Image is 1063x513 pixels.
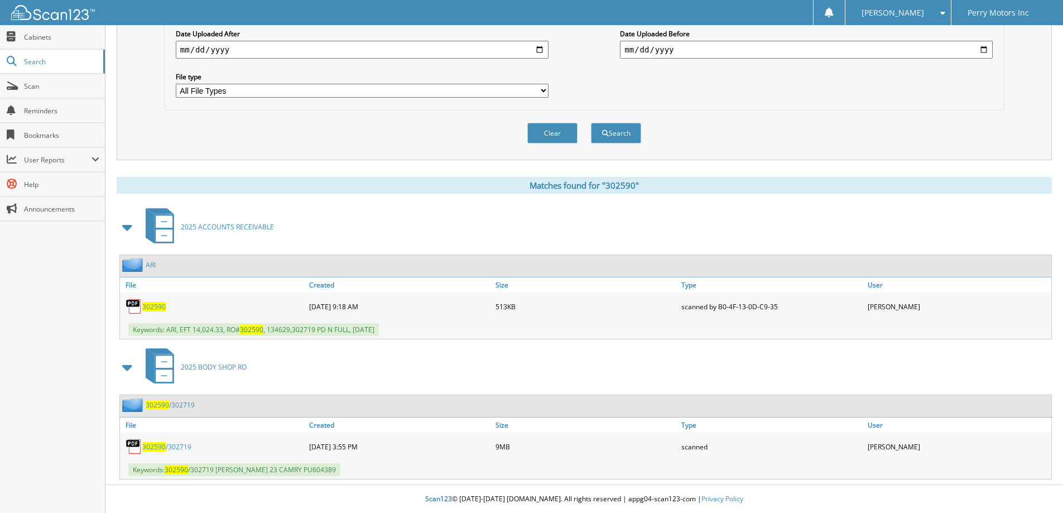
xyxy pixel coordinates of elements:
input: start [176,41,549,59]
button: Clear [527,123,578,143]
span: 302590 [146,400,169,410]
a: Created [306,277,493,293]
span: Keywords: /302719 [PERSON_NAME] 23 CAMRY PU604389 [128,463,340,476]
span: Reminders [24,106,99,116]
span: Perry Motors Inc [968,9,1029,16]
span: 2025 ACCOUNTS RECEIVABLE [181,222,274,232]
span: 2025 BODY SHOP RO [181,362,247,372]
span: Scan123 [425,494,452,504]
div: [PERSON_NAME] [865,295,1051,318]
img: folder2.png [122,258,146,272]
img: folder2.png [122,398,146,412]
a: User [865,277,1051,293]
img: PDF.png [126,298,142,315]
a: 2025 ACCOUNTS RECEIVABLE [139,205,274,249]
a: Size [493,277,679,293]
div: © [DATE]-[DATE] [DOMAIN_NAME]. All rights reserved | appg04-scan123-com | [105,486,1063,513]
a: User [865,418,1051,433]
div: [DATE] 9:18 AM [306,295,493,318]
label: Date Uploaded After [176,29,549,39]
div: scanned [679,435,865,458]
iframe: Chat Widget [1007,459,1063,513]
span: Scan [24,81,99,91]
a: Size [493,418,679,433]
label: File type [176,72,549,81]
span: Announcements [24,204,99,214]
div: [PERSON_NAME] [865,435,1051,458]
a: 302590/302719 [142,442,191,452]
a: 302590 [142,302,166,311]
a: Created [306,418,493,433]
div: 513KB [493,295,679,318]
span: User Reports [24,155,92,165]
span: Search [24,57,98,66]
a: 302590/302719 [146,400,195,410]
span: 302590 [165,465,188,474]
a: File [120,418,306,433]
div: 9MB [493,435,679,458]
span: [PERSON_NAME] [862,9,924,16]
a: ARI [146,260,156,270]
div: Matches found for "302590" [117,177,1052,194]
a: Privacy Policy [701,494,743,504]
input: end [620,41,993,59]
span: 302590 [240,325,263,334]
a: Type [679,418,865,433]
span: Bookmarks [24,131,99,140]
span: 302590 [142,442,166,452]
a: Type [679,277,865,293]
a: File [120,277,306,293]
img: PDF.png [126,438,142,455]
button: Search [591,123,641,143]
label: Date Uploaded Before [620,29,993,39]
a: 2025 BODY SHOP RO [139,345,247,389]
span: Help [24,180,99,189]
span: Keywords: ARI, EFT 14,024.33, RO# , 134629,302719 PD N FULL, [DATE] [128,323,379,336]
div: [DATE] 3:55 PM [306,435,493,458]
img: scan123-logo-white.svg [11,5,95,20]
span: Cabinets [24,32,99,42]
div: scanned by B0-4F-13-0D-C9-35 [679,295,865,318]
